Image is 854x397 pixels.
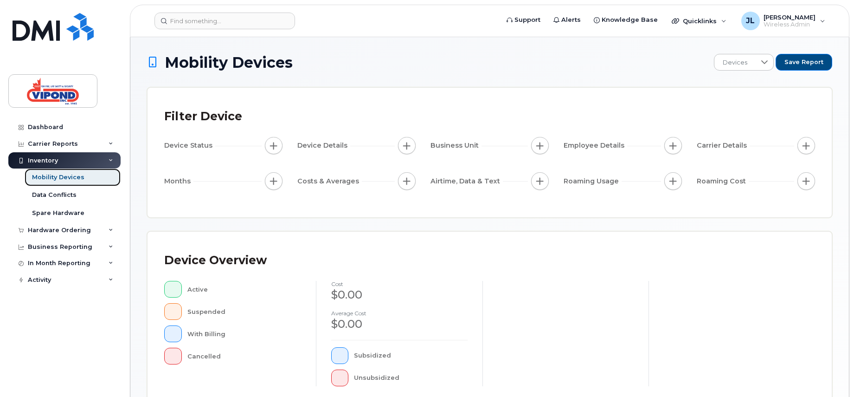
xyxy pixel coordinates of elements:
div: $0.00 [331,316,468,332]
span: Roaming Usage [564,176,622,186]
span: Airtime, Data & Text [430,176,503,186]
span: Mobility Devices [165,54,293,71]
span: Devices [714,54,756,71]
h4: cost [331,281,468,287]
div: $0.00 [331,287,468,303]
div: Unsubsidized [354,370,467,386]
div: Cancelled [187,348,301,364]
span: Months [164,176,193,186]
div: Active [187,281,301,298]
span: Save Report [784,58,823,66]
span: Employee Details [564,141,627,150]
span: Carrier Details [697,141,750,150]
div: Device Overview [164,248,267,273]
div: Subsidized [354,347,467,364]
span: Device Details [297,141,350,150]
span: Business Unit [430,141,482,150]
h4: Average cost [331,310,468,316]
div: With Billing [187,325,301,342]
button: Save Report [776,54,832,71]
span: Roaming Cost [697,176,749,186]
div: Suspended [187,303,301,320]
span: Costs & Averages [297,176,362,186]
span: Device Status [164,141,215,150]
div: Filter Device [164,104,242,129]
